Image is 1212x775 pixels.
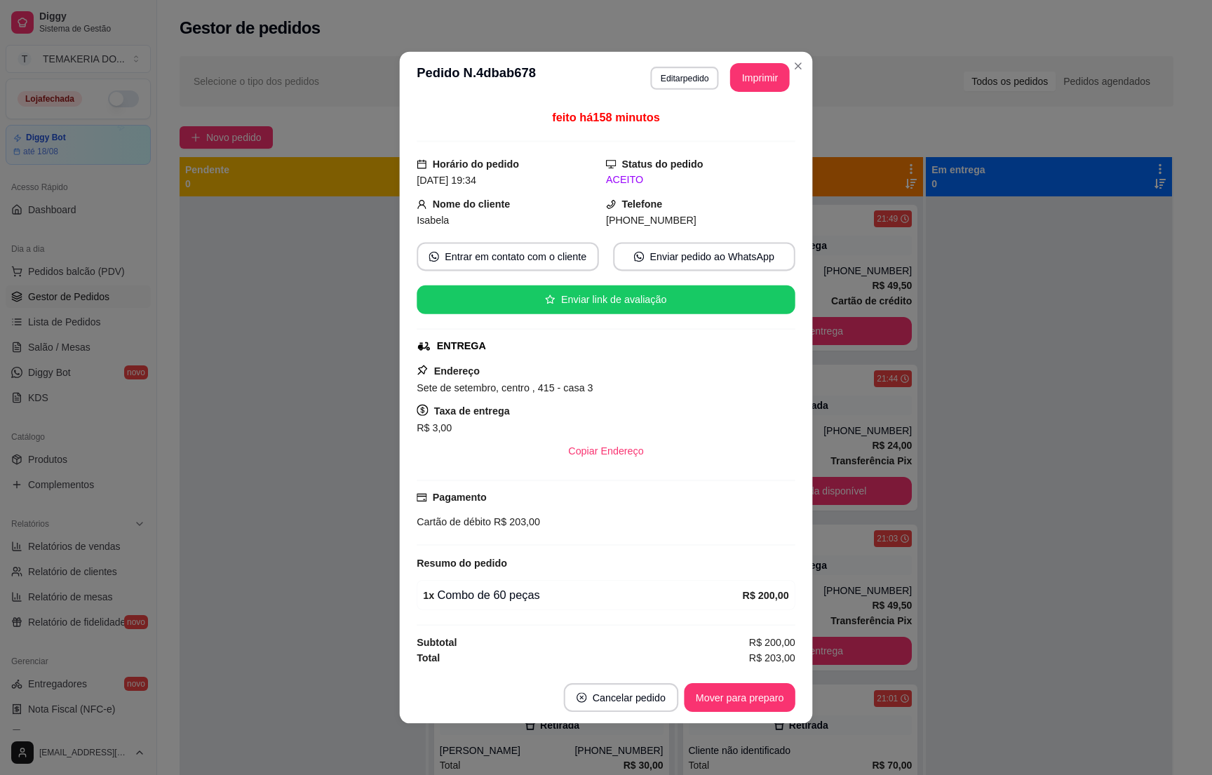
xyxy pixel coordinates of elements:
button: Copiar Endereço [557,437,655,466]
strong: Subtotal [417,637,457,648]
strong: Telefone [621,198,662,210]
strong: Pagamento [433,492,487,503]
button: close-circleCancelar pedido [564,683,679,712]
span: whats-app [634,252,644,262]
span: pushpin [417,364,428,375]
span: dollar [417,405,428,416]
span: Sete de setembro, centro , 415 - casa 3 [417,382,593,393]
strong: 1 x [423,589,434,600]
strong: Nome do cliente [433,198,511,210]
button: Editarpedido [650,67,719,90]
span: credit-card [417,492,426,502]
span: user [417,199,426,209]
button: starEnviar link de avaliação [417,285,795,314]
span: R$ 203,00 [491,516,540,527]
div: Combo de 60 peças [423,586,742,604]
span: close-circle [577,692,586,702]
button: whats-appEntrar em contato com o cliente [417,243,599,271]
span: Isabela [417,215,449,226]
span: [PHONE_NUMBER] [606,215,696,226]
span: calendar [417,159,426,169]
strong: R$ 200,00 [743,589,789,600]
button: Mover para preparo [684,683,795,712]
h3: Pedido N. 4dbab678 [417,63,536,92]
span: star [546,295,555,304]
strong: Endereço [434,365,480,376]
span: Cartão de débito [417,516,491,527]
strong: Taxa de entrega [434,405,510,417]
button: Imprimir [730,63,789,92]
span: phone [606,199,616,209]
span: R$ 3,00 [417,422,452,433]
strong: Total [417,652,440,663]
strong: Status do pedido [621,159,703,170]
span: R$ 200,00 [749,635,795,650]
span: R$ 203,00 [749,650,795,666]
button: whats-appEnviar pedido ao WhatsApp [613,243,795,271]
span: desktop [606,159,616,169]
span: [DATE] 19:34 [417,174,476,185]
div: ACEITO [606,172,795,187]
div: ENTREGA [437,338,486,353]
strong: Horário do pedido [433,159,519,170]
span: whats-app [429,252,439,262]
button: Close [787,55,810,78]
strong: Resumo do pedido [417,557,507,568]
span: feito há 158 minutos [552,111,660,123]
